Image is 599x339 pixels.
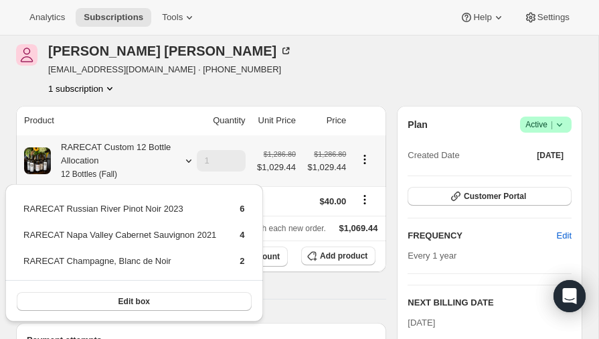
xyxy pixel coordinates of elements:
button: Edit [549,225,580,247]
th: Product [16,106,188,135]
button: Analytics [21,8,73,27]
img: product img [24,147,51,174]
td: RARECAT Champagne, Blanc de Noir [23,254,217,279]
th: Quantity [188,106,250,135]
button: Add product [301,247,375,265]
span: Add product [320,251,367,261]
button: Customer Portal [408,187,572,206]
h2: Plan [408,118,428,131]
div: [PERSON_NAME] [PERSON_NAME] [48,44,292,58]
small: 12 Bottles (Fall) [61,169,117,179]
span: [DATE] [408,318,435,328]
div: Open Intercom Messenger [553,280,586,312]
span: 6 [240,204,244,214]
span: Analytics [29,12,65,23]
button: Product actions [354,152,375,167]
button: Product actions [48,82,116,95]
td: RARECAT Napa Valley Cabernet Sauvignon 2021 [23,228,217,253]
span: $1,029.44 [304,161,346,174]
span: Subscriptions [84,12,143,23]
span: Settings [537,12,570,23]
span: [DATE] [537,150,564,161]
button: Subscriptions [76,8,151,27]
small: $1,286.80 [264,150,296,158]
span: Help [473,12,491,23]
span: $40.00 [320,196,347,206]
h2: NEXT BILLING DATE [408,296,556,310]
span: Created Date [408,149,459,162]
span: 2 [240,256,244,266]
small: $1,286.80 [314,150,346,158]
span: 4 [240,230,244,240]
span: Edit box [118,296,150,307]
div: RARECAT Custom 12 Bottle Allocation [51,141,171,181]
button: Settings [516,8,578,27]
span: $1,029.44 [257,161,296,174]
span: | [551,119,553,130]
span: Edit [557,229,572,243]
button: Tools [154,8,204,27]
h2: FREQUENCY [408,229,556,243]
span: Every 1 year [408,251,456,261]
span: Jean Hansen [16,44,37,66]
button: Shipping actions [354,192,375,207]
span: Tools [162,12,183,23]
td: RARECAT Russian River Pinot Noir 2023 [23,202,217,226]
button: Help [452,8,513,27]
span: $1,069.44 [339,223,378,233]
button: [DATE] [529,146,572,165]
span: [EMAIL_ADDRESS][DOMAIN_NAME] · [PHONE_NUMBER] [48,63,292,76]
span: Customer Portal [464,191,526,202]
th: Unit Price [250,106,300,135]
th: Price [300,106,350,135]
button: Edit box [17,292,252,311]
span: Active [525,118,566,131]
